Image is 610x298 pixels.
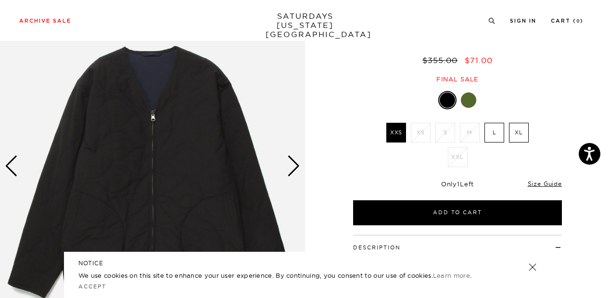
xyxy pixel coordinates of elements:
span: 1 [457,180,460,188]
a: Learn more [433,272,470,279]
a: Sign In [510,18,536,24]
a: Accept [78,283,106,290]
label: L [484,123,504,143]
h5: NOTICE [78,259,532,268]
div: Final sale [352,75,563,83]
a: Cart (0) [551,18,584,24]
div: Previous slide [5,155,18,177]
label: XXS [386,123,406,143]
button: Description [353,245,401,250]
a: Size Guide [528,180,562,187]
span: $71.00 [465,55,493,65]
div: Next slide [287,155,300,177]
del: $355.00 [422,55,461,65]
label: XL [509,123,529,143]
a: SATURDAYS[US_STATE][GEOGRAPHIC_DATA] [266,12,345,39]
a: Archive Sale [19,18,71,24]
small: 0 [576,19,580,24]
p: We use cookies on this site to enhance your user experience. By continuing, you consent to our us... [78,271,497,280]
div: Only Left [353,180,562,188]
button: Add to Cart [353,200,562,225]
